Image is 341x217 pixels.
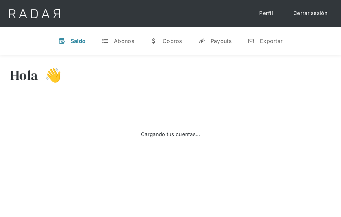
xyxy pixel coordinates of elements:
div: Abonos [114,38,134,44]
div: w [150,38,157,44]
div: Exportar [260,38,283,44]
div: Payouts [211,38,232,44]
div: Cobros [163,38,182,44]
div: y [198,38,205,44]
div: Cargando tus cuentas... [141,131,200,138]
div: Saldo [71,38,86,44]
h3: 👋 [38,67,62,84]
h3: Hola [10,67,38,84]
div: v [58,38,65,44]
a: Perfil [252,7,280,20]
div: n [248,38,254,44]
div: t [102,38,108,44]
a: Cerrar sesión [287,7,334,20]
